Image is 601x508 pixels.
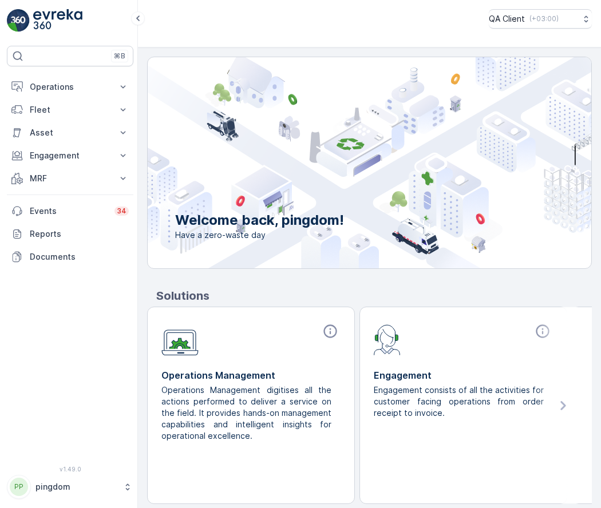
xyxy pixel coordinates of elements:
[10,478,28,496] div: PP
[374,323,401,355] img: module-icon
[96,57,591,268] img: city illustration
[7,245,133,268] a: Documents
[117,207,126,216] p: 34
[489,13,525,25] p: QA Client
[374,384,544,419] p: Engagement consists of all the activities for customer facing operations from order receipt to in...
[30,205,108,217] p: Events
[30,228,129,240] p: Reports
[30,81,110,93] p: Operations
[489,9,592,29] button: QA Client(+03:00)
[114,51,125,61] p: ⌘B
[30,104,110,116] p: Fleet
[161,384,331,442] p: Operations Management digitises all the actions performed to deliver a service on the field. It p...
[161,323,199,356] img: module-icon
[7,475,133,499] button: PPpingdom
[7,466,133,473] span: v 1.49.0
[30,251,129,263] p: Documents
[7,144,133,167] button: Engagement
[161,368,341,382] p: Operations Management
[7,76,133,98] button: Operations
[7,98,133,121] button: Fleet
[156,287,592,304] p: Solutions
[33,9,82,32] img: logo_light-DOdMpM7g.png
[30,150,110,161] p: Engagement
[7,121,133,144] button: Asset
[35,481,117,493] p: pingdom
[7,200,133,223] a: Events34
[30,127,110,138] p: Asset
[7,167,133,190] button: MRF
[374,368,553,382] p: Engagement
[7,9,30,32] img: logo
[7,223,133,245] a: Reports
[175,211,344,229] p: Welcome back, pingdom!
[175,229,344,241] span: Have a zero-waste day
[30,173,110,184] p: MRF
[529,14,559,23] p: ( +03:00 )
